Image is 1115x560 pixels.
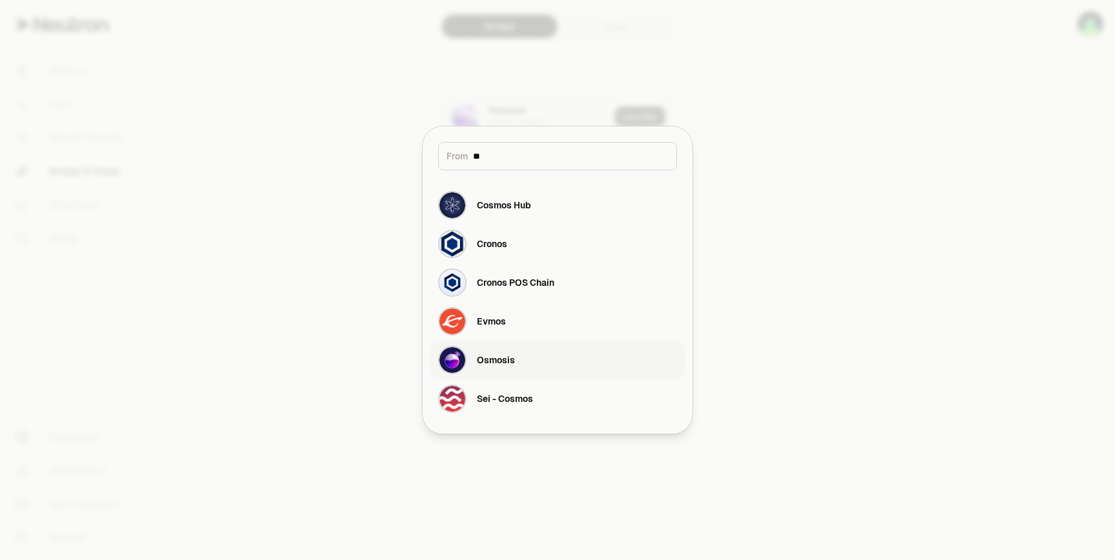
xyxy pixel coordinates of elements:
button: Evmos LogoEvmos [430,302,685,341]
button: Cosmos Hub LogoCosmos Hub [430,186,685,225]
div: Cosmos Hub [477,199,531,212]
img: Sei - Cosmos Logo [439,386,465,412]
img: Evmos Logo [439,308,465,334]
div: Cronos [477,237,507,250]
img: Cronos Logo [439,231,465,257]
button: Sei - Cosmos LogoSei - Cosmos [430,379,685,418]
img: Cosmos Hub Logo [439,192,465,218]
div: Osmosis [477,354,515,366]
button: Osmosis LogoOsmosis [430,341,685,379]
img: Cronos POS Chain Logo [439,270,465,295]
span: From [447,150,468,163]
button: Cronos LogoCronos [430,225,685,263]
div: Cronos POS Chain [477,276,554,289]
div: Evmos [477,315,506,328]
button: Cronos POS Chain LogoCronos POS Chain [430,263,685,302]
img: Osmosis Logo [439,347,465,373]
div: Sei - Cosmos [477,392,533,405]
